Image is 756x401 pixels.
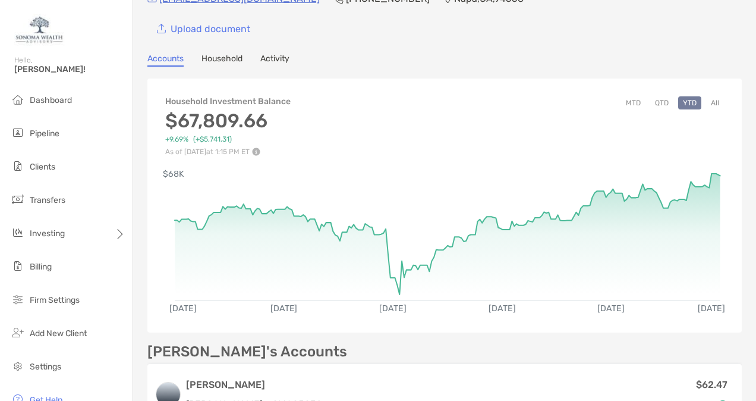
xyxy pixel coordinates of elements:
a: Activity [260,54,289,67]
img: transfers icon [11,192,25,206]
h4: Household Investment Balance [165,96,291,106]
button: YTD [678,96,701,109]
span: Pipeline [30,129,59,139]
img: settings icon [11,359,25,373]
span: Dashboard [30,95,72,105]
span: [PERSON_NAME]! [14,64,125,74]
p: [PERSON_NAME]'s Accounts [147,344,347,359]
text: [DATE] [598,304,625,314]
img: firm-settings icon [11,292,25,306]
a: Household [201,54,242,67]
span: Clients [30,162,55,172]
h3: $67,809.66 [165,109,291,132]
span: +9.69% [165,135,188,144]
text: [DATE] [270,304,298,314]
img: Zoe Logo [14,5,65,48]
button: All [706,96,724,109]
span: Firm Settings [30,295,80,305]
span: Add New Client [30,328,87,339]
h3: [PERSON_NAME] [186,378,322,392]
span: Investing [30,228,65,239]
span: ( +$5,741.31 ) [193,135,232,144]
button: MTD [621,96,645,109]
p: $62.47 [696,377,727,392]
p: As of [DATE] at 1:15 PM ET [165,148,291,156]
button: QTD [650,96,673,109]
img: add_new_client icon [11,325,25,340]
img: investing icon [11,225,25,240]
span: Billing [30,262,52,272]
a: Accounts [147,54,184,67]
text: [DATE] [699,304,726,314]
img: clients icon [11,159,25,173]
img: button icon [157,24,166,34]
a: Upload document [147,15,259,42]
text: $68K [163,169,184,179]
img: billing icon [11,259,25,273]
text: [DATE] [380,304,407,314]
img: dashboard icon [11,92,25,106]
text: [DATE] [489,304,516,314]
text: [DATE] [169,304,197,314]
span: Transfers [30,195,65,205]
span: Settings [30,362,61,372]
img: Performance Info [252,148,260,156]
img: pipeline icon [11,126,25,140]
